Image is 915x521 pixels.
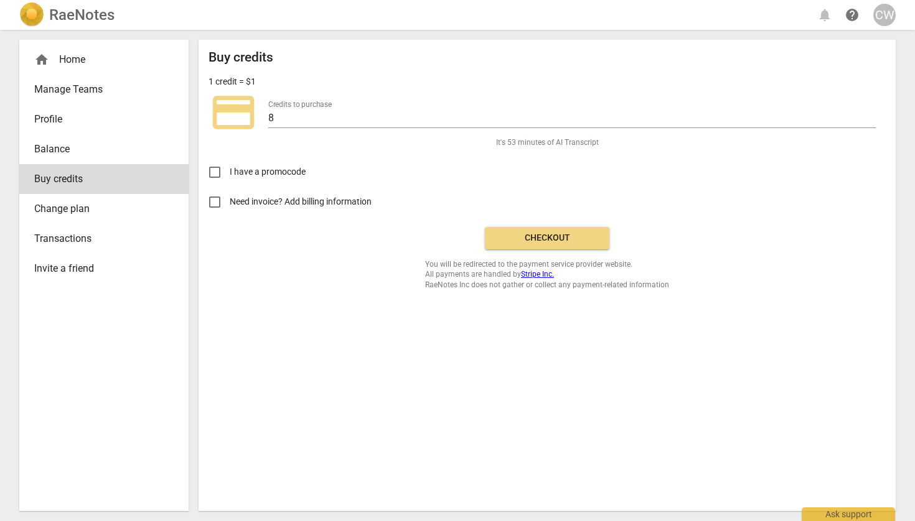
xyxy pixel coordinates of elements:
[34,201,164,216] span: Change plan
[841,4,863,26] a: Help
[34,261,164,276] span: Invite a friend
[34,172,164,187] span: Buy credits
[19,164,189,194] a: Buy credits
[19,75,189,104] a: Manage Teams
[19,254,189,284] a: Invite a friend
[485,227,609,249] button: Checkout
[209,50,273,65] h2: Buy credits
[34,231,164,246] span: Transactions
[802,507,895,521] div: Ask support
[19,104,189,134] a: Profile
[495,232,599,244] span: Checkout
[209,75,256,88] p: 1 credit = $1
[19,134,189,164] a: Balance
[34,52,49,67] span: home
[496,137,599,148] span: It's 53 minutes of AI Transcript
[19,45,189,75] div: Home
[34,52,164,67] div: Home
[19,2,44,27] img: Logo
[521,270,554,279] a: Stripe Inc.
[230,195,373,208] span: Need invoice? Add billing information
[19,224,189,254] a: Transactions
[845,7,860,22] span: help
[49,6,115,24] h2: RaeNotes
[19,194,189,224] a: Change plan
[209,88,258,137] span: credit_card
[19,2,115,27] a: LogoRaeNotes
[34,112,164,127] span: Profile
[873,4,896,26] button: CW
[268,101,332,108] label: Credits to purchase
[425,259,669,290] span: You will be redirected to the payment service provider website. All payments are handled by RaeNo...
[230,165,306,178] span: I have a promocode
[34,82,164,97] span: Manage Teams
[34,142,164,157] span: Balance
